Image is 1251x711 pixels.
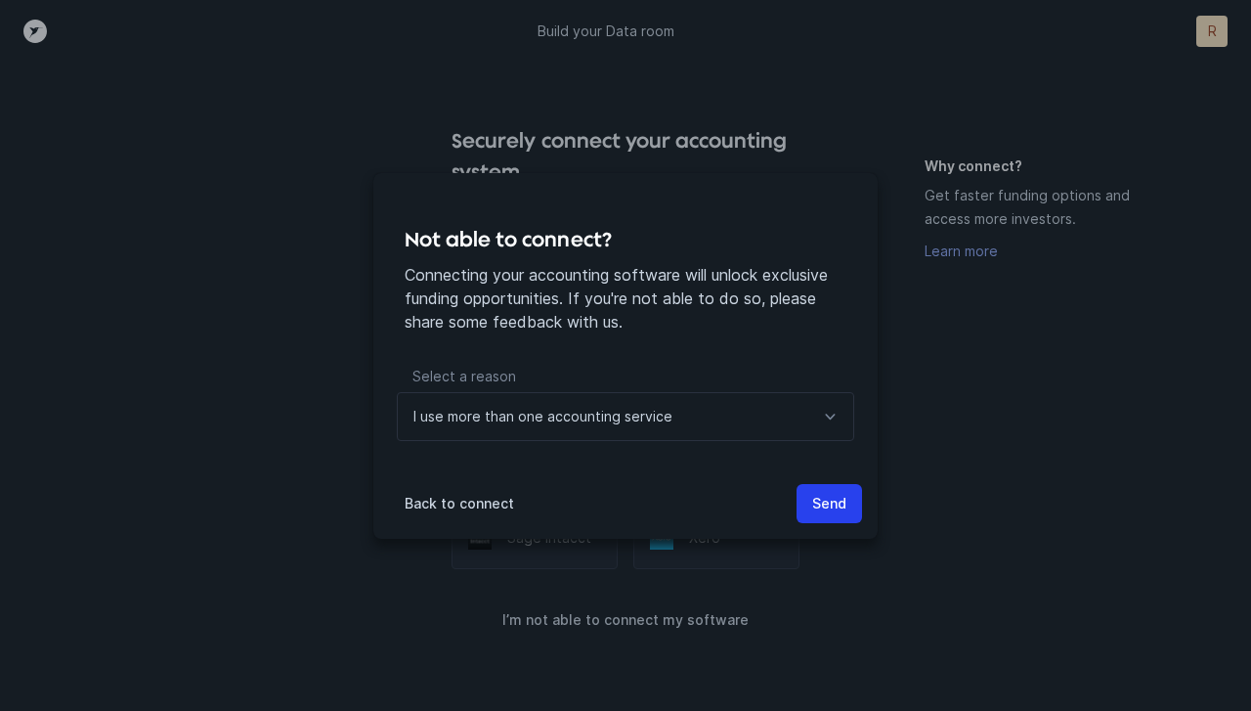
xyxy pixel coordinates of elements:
p: Connecting your accounting software will unlock exclusive funding opportunities. If you're not ab... [405,263,846,333]
h4: Not able to connect? [405,224,846,255]
p: Back to connect [405,492,514,515]
button: Back to connect [389,484,530,523]
p: I use more than one accounting service [413,405,672,428]
p: Select a reason [397,365,854,392]
p: Send [812,492,846,515]
button: Send [797,484,862,523]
